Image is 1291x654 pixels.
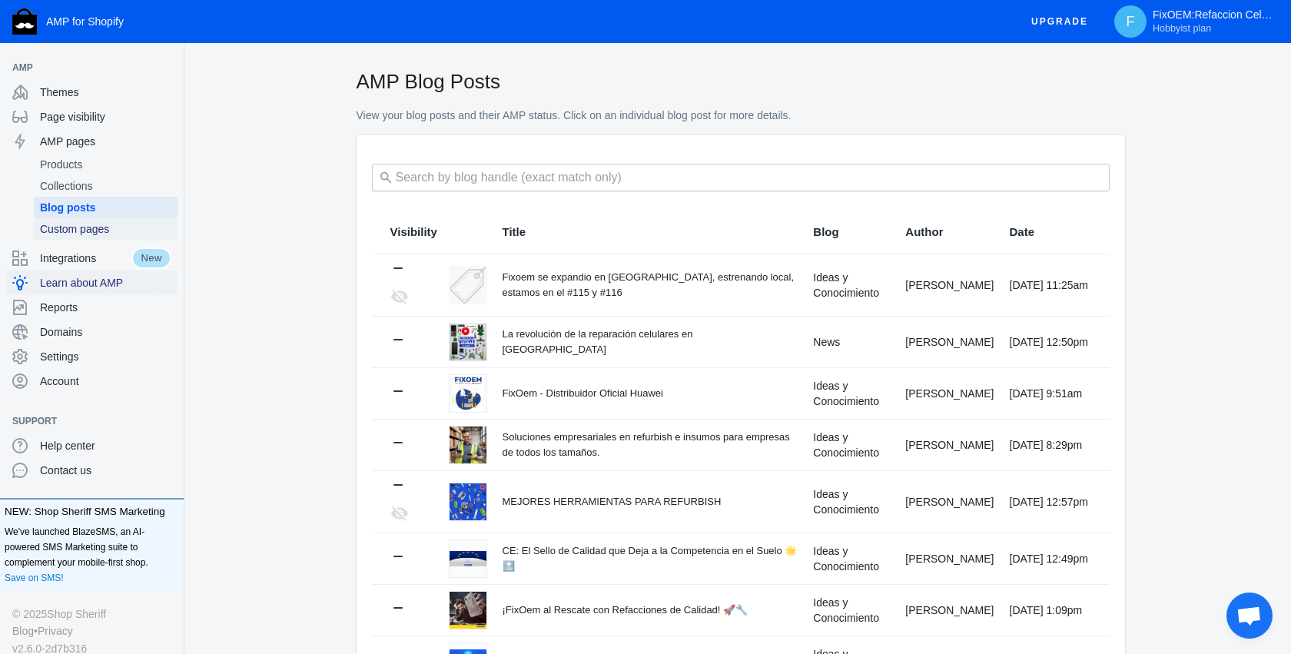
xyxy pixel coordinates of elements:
input: Search by blog handle (exact match only) [372,164,1110,191]
a: Domains [6,320,178,344]
span: Custom pages [40,221,171,237]
div: La revolución de la reparación celulares en [GEOGRAPHIC_DATA] [503,327,798,357]
span: AMP [12,60,156,75]
div: Fixoem se expandio en [GEOGRAPHIC_DATA], estrenando local, estamos en el #115 y #116 [503,270,798,300]
a: AMP pages [6,129,178,154]
span: Collections [40,178,171,194]
span: Integrations [40,251,131,266]
span: Learn about AMP [40,275,171,290]
a: Account [6,369,178,393]
img: fixoem-distribuidor-oficial-huawei-fixoem-refaccion-celular_87f48ec1-5fdc-4cc6-87a7-5836f0228a43.... [452,375,483,412]
div: Ideas y Conocimiento [813,378,890,409]
span: Settings [40,349,171,364]
mat-icon: visibility_off [390,504,409,523]
a: IntegrationsNew [6,246,178,271]
button: Upgrade [1019,8,1100,36]
img: mejores-herramientas-para-refurbish-fixoem-refaccion-celular.png [450,483,486,520]
div: • [12,622,171,639]
span: Title [503,224,526,240]
span: Visibility [390,224,437,240]
div: Chat abierto [1226,593,1273,639]
span: Contact us [40,463,171,478]
div: [PERSON_NAME] [905,551,994,566]
a: Products [34,154,178,175]
span: Upgrade [1031,8,1088,35]
div: [PERSON_NAME] [905,277,994,293]
img: soluciones-empresariales-en-refurbish-e-insumos-para-empresas-de-todos-los-tamanos-fixoem-refacci... [450,427,486,463]
span: New [131,247,171,269]
a: Custom pages [34,218,178,240]
a: Themes [6,80,178,105]
span: Page visibility [40,109,171,124]
div: [DATE] 9:51am [1010,386,1091,401]
div: [PERSON_NAME] [905,334,994,350]
span: F [1123,14,1138,29]
a: Shop Sheriff [47,606,106,622]
a: Save on SMS! [5,570,64,586]
div: [PERSON_NAME] [905,603,994,618]
span: AMP pages [40,134,171,149]
a: Page visibility [6,105,178,129]
a: Contact us [6,458,178,483]
a: Collections [34,175,178,197]
img: ce-el-sello-de-calidad-que-deja-a-la-competencia-en-el-suelo-fixoem-refaccion-celular_567534d4-bd... [450,551,486,566]
span: Help center [40,438,171,453]
div: [PERSON_NAME] [905,494,994,510]
span: Support [12,413,156,429]
span: Hobbyist plan [1153,22,1211,35]
div: Ideas y Conocimiento [813,430,890,460]
div: ¡FixOem al Rescate con Refacciones de Calidad! 🚀🔧 [503,603,798,618]
div: [DATE] 8:29pm [1010,437,1091,453]
mat-icon: visibility_off [390,287,409,306]
img: Shop Sheriff Logo [12,8,37,35]
span: Reports [40,300,171,315]
p: FixOEM:Refaccion Celular [1153,8,1276,35]
h2: AMP Blog Posts [357,68,1125,95]
div: FixOem - Distribuidor Oficial Huawei [503,386,798,401]
div: [DATE] 1:09pm [1010,603,1091,618]
div: [DATE] 11:25am [1010,277,1091,293]
div: [DATE] 12:50pm [1010,334,1091,350]
div: [PERSON_NAME] [905,386,994,401]
img: la-revolucion-de-la-reparacion-celulares-en-mexico-fixoem-refaccion-celular_7e8d579f-3cd7-4e87-91... [450,324,486,360]
div: Ideas y Conocimiento [813,270,890,300]
span: Blog posts [40,200,171,215]
span: Products [40,157,171,172]
div: MEJORES HERRAMIENTAS PARA REFURBISH [503,494,798,510]
div: Ideas y Conocimiento [813,543,890,574]
span: Domains [40,324,171,340]
div: [DATE] 12:57pm [1010,494,1091,510]
span: Author [905,224,943,240]
span: Themes [40,85,171,100]
a: Settings [6,344,178,369]
a: Blog posts [34,197,178,218]
div: Ideas y Conocimiento [813,595,890,626]
div: © 2025 [12,606,171,622]
span: Date [1010,224,1035,240]
div: Ideas y Conocimiento [813,486,890,517]
div: News [813,334,890,350]
span: Blog [813,224,838,240]
div: [DATE] 12:49pm [1010,551,1091,566]
a: Learn about AMP [6,271,178,295]
button: Add a sales channel [156,65,181,71]
img: fixoem-al-rescate-con-refacciones-de-calidad-fixoem-refaccion-celular.webp [450,592,486,629]
div: CE: El Sello de Calidad que Deja a la Competencia en el Suelo 🌟🔝 [503,543,798,573]
a: Privacy [38,622,73,639]
span: Account [40,373,171,389]
p: View your blog posts and their AMP status. Click on an individual blog post for more details. [357,108,1125,124]
button: Add a sales channel [156,418,181,424]
a: Blog [12,622,34,639]
div: Soluciones empresariales en refurbish e insumos para empresas de todos los tamaños. [503,430,798,460]
span: AMP for Shopify [46,15,124,28]
div: [PERSON_NAME] [905,437,994,453]
a: Reports [6,295,178,320]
